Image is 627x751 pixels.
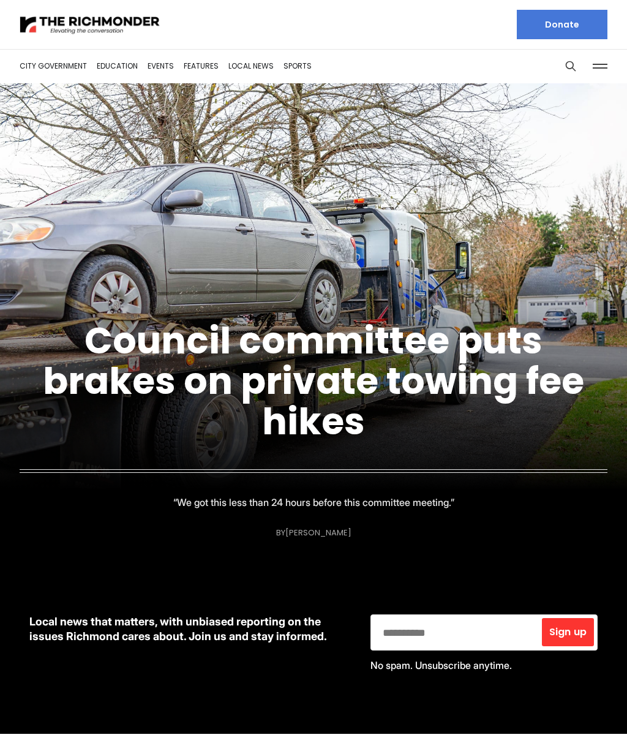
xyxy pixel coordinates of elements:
[173,494,454,511] p: “We got this less than 24 hours before this committee meeting.”
[542,618,594,646] button: Sign up
[283,61,312,71] a: Sports
[97,61,138,71] a: Education
[228,61,274,71] a: Local News
[20,14,160,36] img: The Richmonder
[43,315,584,447] a: Council committee puts brakes on private towing fee hikes
[370,659,512,671] span: No spam. Unsubscribe anytime.
[148,61,174,71] a: Events
[29,614,351,644] p: Local news that matters, with unbiased reporting on the issues Richmond cares about. Join us and ...
[517,10,607,39] a: Donate
[285,527,351,538] a: [PERSON_NAME]
[549,627,587,637] span: Sign up
[184,61,219,71] a: Features
[276,528,351,537] div: By
[20,61,87,71] a: City Government
[561,57,580,75] button: Search this site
